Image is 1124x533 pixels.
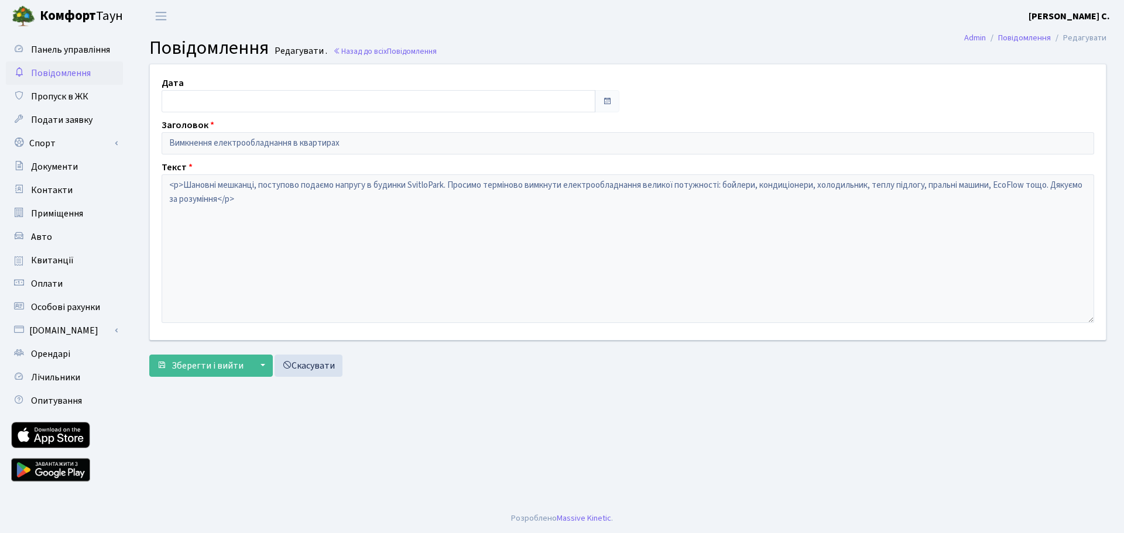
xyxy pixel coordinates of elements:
[162,174,1094,323] textarea: <p>Шановні мешканці, поступово подаємо напругу в будинки SvitloPark. Просимо терміново вимкнути е...
[172,359,244,372] span: Зберегти і вийти
[149,355,251,377] button: Зберегти і вийти
[6,366,123,389] a: Лічильники
[333,46,437,57] a: Назад до всіхПовідомлення
[6,85,123,108] a: Пропуск в ЖК
[31,254,74,267] span: Квитанції
[40,6,123,26] span: Таун
[6,272,123,295] a: Оплати
[1029,10,1110,23] b: [PERSON_NAME] С.
[31,160,78,173] span: Документи
[998,32,1051,44] a: Повідомлення
[162,160,193,174] label: Текст
[31,184,73,197] span: Контакти
[31,394,82,407] span: Опитування
[12,5,35,28] img: logo.png
[557,512,611,524] a: Massive Kinetic
[964,32,986,44] a: Admin
[511,512,613,525] div: Розроблено .
[31,114,92,126] span: Подати заявку
[6,389,123,412] a: Опитування
[275,355,342,377] a: Скасувати
[1051,32,1106,44] li: Редагувати
[387,46,437,57] span: Повідомлення
[6,155,123,178] a: Документи
[6,319,123,342] a: [DOMAIN_NAME]
[31,90,88,103] span: Пропуск в ЖК
[6,178,123,202] a: Контакти
[6,108,123,132] a: Подати заявку
[31,301,100,314] span: Особові рахунки
[6,225,123,249] a: Авто
[162,118,214,132] label: Заголовок
[6,132,123,155] a: Спорт
[31,43,110,56] span: Панель управління
[146,6,176,26] button: Переключити навігацію
[31,277,63,290] span: Оплати
[149,35,269,61] span: Повідомлення
[6,38,123,61] a: Панель управління
[6,61,123,85] a: Повідомлення
[31,371,80,384] span: Лічильники
[6,295,123,319] a: Особові рахунки
[272,46,327,57] small: Редагувати .
[6,342,123,366] a: Орендарі
[31,348,70,360] span: Орендарі
[947,26,1124,50] nav: breadcrumb
[31,207,83,220] span: Приміщення
[31,231,52,243] span: Авто
[40,6,96,25] b: Комфорт
[1029,9,1110,23] a: [PERSON_NAME] С.
[6,249,123,272] a: Квитанції
[162,76,184,90] label: Дата
[6,202,123,225] a: Приміщення
[31,67,91,80] span: Повідомлення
